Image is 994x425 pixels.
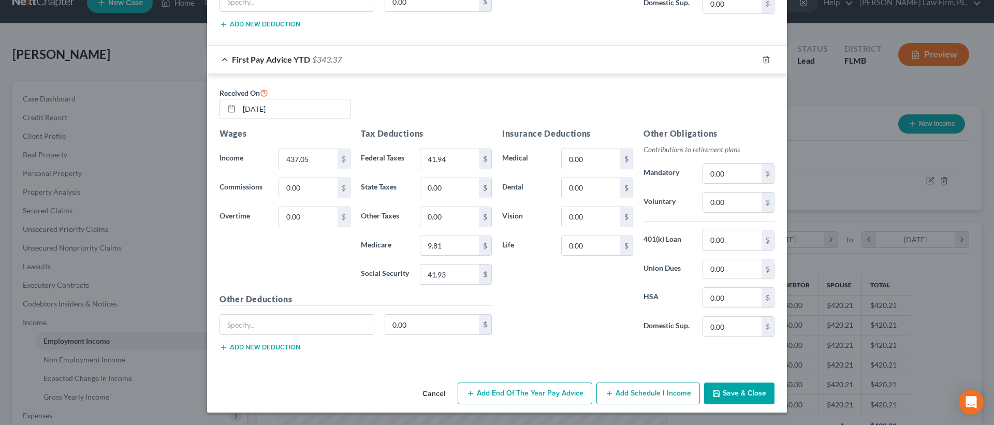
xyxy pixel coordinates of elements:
[214,178,273,198] label: Commissions
[356,207,415,227] label: Other Taxes
[638,163,697,184] label: Mandatory
[338,207,350,227] div: $
[644,127,774,140] h5: Other Obligations
[220,293,492,306] h5: Other Deductions
[644,144,774,155] p: Contributions to retirement plans
[638,230,697,251] label: 401(k) Loan
[338,149,350,169] div: $
[703,230,762,250] input: 0.00
[638,287,697,308] label: HSA
[414,384,454,404] button: Cancel
[703,259,762,279] input: 0.00
[385,315,479,334] input: 0.00
[220,86,268,99] label: Received On
[420,149,479,169] input: 0.00
[420,236,479,256] input: 0.00
[312,54,342,64] span: $343.37
[959,390,984,415] div: Open Intercom Messenger
[620,207,633,227] div: $
[214,207,273,227] label: Overtime
[497,149,556,169] label: Medical
[762,230,774,250] div: $
[356,264,415,285] label: Social Security
[220,127,350,140] h5: Wages
[420,265,479,284] input: 0.00
[279,207,338,227] input: 0.00
[562,149,620,169] input: 0.00
[703,288,762,307] input: 0.00
[479,265,491,284] div: $
[497,207,556,227] label: Vision
[420,207,479,227] input: 0.00
[562,207,620,227] input: 0.00
[703,164,762,183] input: 0.00
[703,317,762,336] input: 0.00
[502,127,633,140] h5: Insurance Deductions
[279,178,338,198] input: 0.00
[762,193,774,212] div: $
[762,317,774,336] div: $
[479,178,491,198] div: $
[220,20,300,28] button: Add new deduction
[703,193,762,212] input: 0.00
[338,178,350,198] div: $
[497,178,556,198] label: Dental
[620,149,633,169] div: $
[420,178,479,198] input: 0.00
[620,178,633,198] div: $
[620,236,633,256] div: $
[762,288,774,307] div: $
[356,149,415,169] label: Federal Taxes
[762,259,774,279] div: $
[458,383,592,404] button: Add End of the Year Pay Advice
[638,316,697,337] label: Domestic Sup.
[220,153,243,162] span: Income
[704,383,774,404] button: Save & Close
[479,149,491,169] div: $
[220,315,374,334] input: Specify...
[361,127,492,140] h5: Tax Deductions
[762,164,774,183] div: $
[638,192,697,213] label: Voluntary
[220,343,300,351] button: Add new deduction
[479,236,491,256] div: $
[279,149,338,169] input: 0.00
[596,383,700,404] button: Add Schedule I Income
[479,207,491,227] div: $
[497,236,556,256] label: Life
[356,178,415,198] label: State Taxes
[232,54,310,64] span: First Pay Advice YTD
[562,178,620,198] input: 0.00
[239,99,350,119] input: MM/DD/YYYY
[356,236,415,256] label: Medicare
[638,259,697,280] label: Union Dues
[479,315,491,334] div: $
[562,236,620,256] input: 0.00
